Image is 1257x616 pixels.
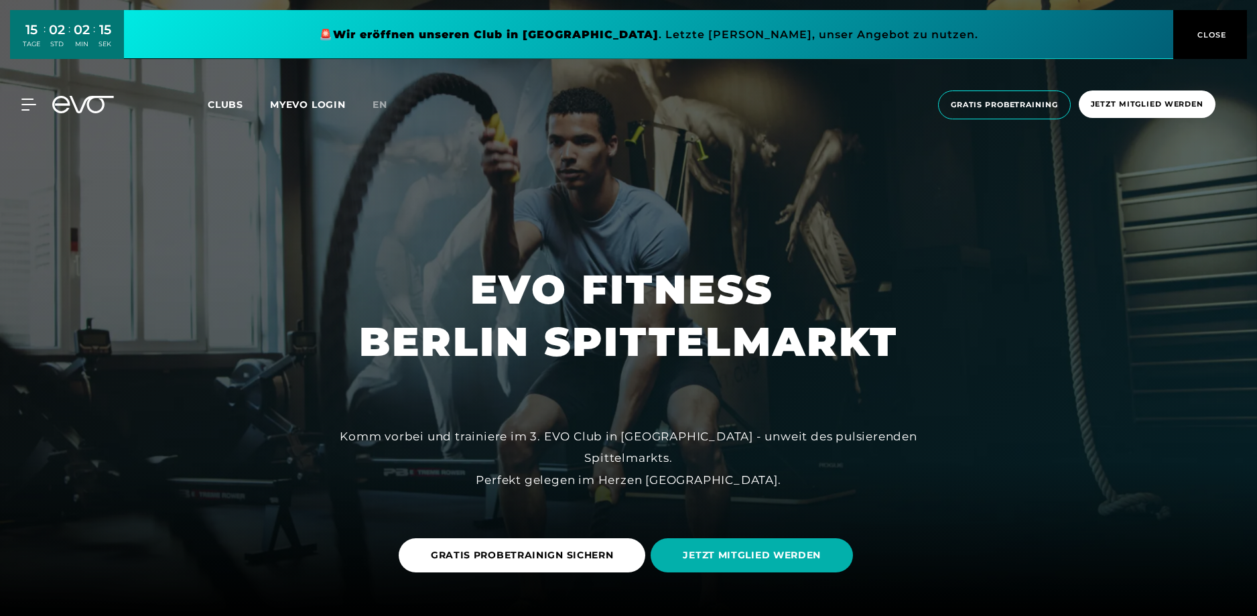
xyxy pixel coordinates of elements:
div: : [68,21,70,57]
div: 02 [49,20,65,40]
div: 15 [23,20,40,40]
button: CLOSE [1173,10,1247,59]
div: 15 [98,20,111,40]
div: STD [49,40,65,49]
div: SEK [98,40,111,49]
div: TAGE [23,40,40,49]
div: MIN [74,40,90,49]
span: Clubs [208,99,243,111]
h1: EVO FITNESS BERLIN SPITTELMARKT [359,263,898,368]
a: MYEVO LOGIN [270,99,346,111]
span: GRATIS PROBETRAINIGN SICHERN [431,548,614,562]
span: Jetzt Mitglied werden [1091,99,1203,110]
div: 02 [74,20,90,40]
a: JETZT MITGLIED WERDEN [651,528,858,582]
a: GRATIS PROBETRAINIGN SICHERN [399,528,651,582]
div: : [93,21,95,57]
a: Jetzt Mitglied werden [1075,90,1219,119]
a: en [373,97,403,113]
a: Gratis Probetraining [934,90,1075,119]
div: : [44,21,46,57]
a: Clubs [208,98,270,111]
span: JETZT MITGLIED WERDEN [683,548,821,562]
span: Gratis Probetraining [951,99,1058,111]
span: CLOSE [1194,29,1227,41]
span: en [373,99,387,111]
div: Komm vorbei und trainiere im 3. EVO Club in [GEOGRAPHIC_DATA] - unweit des pulsierenden Spittelma... [327,426,930,491]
